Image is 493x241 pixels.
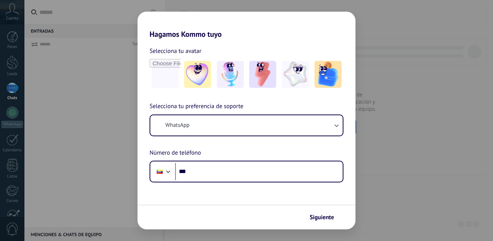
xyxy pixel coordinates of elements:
[165,122,189,129] span: WhatsApp
[184,61,211,88] img: -1.jpeg
[249,61,276,88] img: -3.jpeg
[150,115,343,136] button: WhatsApp
[153,164,167,179] div: Venezuela: + 58
[150,102,243,111] span: Selecciona tu preferencia de soporte
[315,61,342,88] img: -5.jpeg
[150,148,201,158] span: Número de teléfono
[310,215,334,220] span: Siguiente
[217,61,244,88] img: -2.jpeg
[282,61,309,88] img: -4.jpeg
[306,211,344,224] button: Siguiente
[138,12,355,39] h2: Hagamos Kommo tuyo
[150,46,201,56] span: Selecciona tu avatar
